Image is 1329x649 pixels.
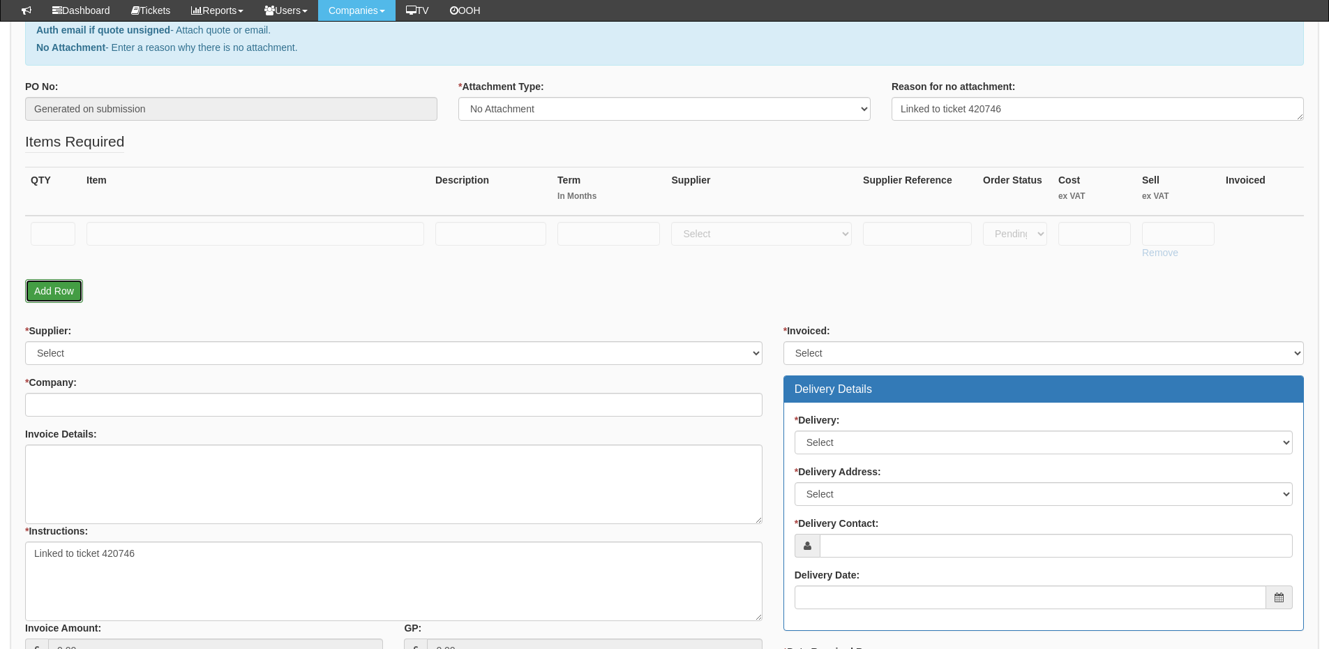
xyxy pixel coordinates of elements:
a: Remove [1142,247,1178,258]
small: In Months [557,191,660,202]
th: Invoiced [1220,167,1304,216]
th: Term [552,167,666,216]
b: No Attachment [36,42,105,53]
label: Invoice Details: [25,427,97,441]
th: Supplier Reference [857,167,977,216]
label: Attachment Type: [458,80,544,94]
label: Delivery Address: [795,465,881,479]
label: Delivery Contact: [795,516,879,530]
label: Instructions: [25,524,88,538]
label: Invoiced: [783,324,830,338]
th: Supplier [666,167,857,216]
label: Reason for no attachment: [892,80,1015,94]
small: ex VAT [1142,191,1215,202]
th: Sell [1136,167,1220,216]
p: - Attach quote or email. [36,23,1293,37]
th: Order Status [977,167,1053,216]
h3: Delivery Details [795,383,1293,396]
a: Add Row [25,279,83,303]
label: PO No: [25,80,58,94]
label: Supplier: [25,324,71,338]
label: Invoice Amount: [25,621,101,635]
th: QTY [25,167,81,216]
th: Description [430,167,552,216]
p: - Enter a reason why there is no attachment. [36,40,1293,54]
th: Cost [1053,167,1136,216]
small: ex VAT [1058,191,1131,202]
label: Delivery: [795,413,840,427]
b: Auth email if quote unsigned [36,24,170,36]
label: GP: [404,621,421,635]
th: Item [81,167,430,216]
legend: Items Required [25,131,124,153]
label: Delivery Date: [795,568,859,582]
label: Company: [25,375,77,389]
